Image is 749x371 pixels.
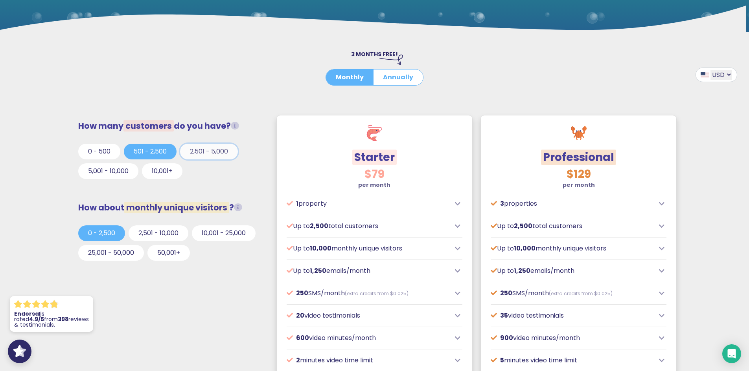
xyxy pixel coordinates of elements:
button: 0 - 500 [78,144,120,159]
span: 600 [296,333,309,342]
img: shrimp.svg [366,125,382,141]
p: is rated from reviews & testimonials. [14,311,89,327]
button: 5,001 - 10,000 [78,163,138,179]
p: Up to monthly unique visitors [491,244,655,253]
p: Up to total customers [287,221,451,231]
p: Up to total customers [491,221,655,231]
span: customers [123,120,174,132]
span: 250 [500,289,512,298]
p: minutes video time limit [491,356,655,365]
div: Open Intercom Messenger [722,344,741,363]
strong: 4.9/5 [29,315,44,323]
strong: 398 [58,315,68,323]
span: 1 [296,199,298,208]
h3: How many do you have? [78,121,263,131]
button: 2,501 - 5,000 [180,144,238,159]
strong: per month [358,181,390,189]
p: properties [491,199,655,208]
i: Total customers from whom you request testimonials/reviews. [231,122,239,130]
span: 10,000 [514,244,536,253]
span: 900 [500,333,513,342]
button: 10,001+ [142,163,182,179]
span: 2 [296,356,300,365]
p: SMS/month [287,289,451,298]
p: Up to monthly unique visitors [287,244,451,253]
span: 3 [500,199,504,208]
span: (extra credits from $0.025) [345,290,409,297]
span: monthly unique visitors [124,202,229,213]
span: 5 [500,356,504,365]
p: video minutes/month [491,333,655,343]
span: (extra credits from $0.025) [549,290,613,297]
span: $79 [364,166,385,182]
button: 10,001 - 25,000 [192,225,256,241]
span: 1,250 [310,266,326,275]
strong: Endorsal [14,310,40,318]
p: property [287,199,451,208]
p: video testimonials [491,311,655,320]
p: Up to emails/month [287,266,451,276]
button: 25,001 - 50,000 [78,245,144,261]
span: 20 [296,311,304,320]
p: video testimonials [287,311,451,320]
span: 1,250 [514,266,530,275]
button: 501 - 2,500 [124,144,177,159]
span: 35 [500,311,508,320]
img: crab.svg [571,125,587,141]
span: 10,000 [310,244,331,253]
i: Unique visitors that view our social proof tools (widgets, FOMO popups or Wall of Love) on your w... [234,203,242,212]
span: 250 [296,289,308,298]
span: Professional [541,150,616,165]
span: 3 MONTHS FREE! [351,50,398,58]
img: arrow-right-down.svg [379,55,403,65]
span: Starter [352,150,397,165]
p: SMS/month [491,289,655,298]
p: minutes video time limit [287,356,451,365]
p: video minutes/month [287,333,451,343]
button: Annually [373,69,423,85]
span: 2,500 [310,221,328,230]
button: 0 - 2,500 [78,225,125,241]
p: Up to emails/month [491,266,655,276]
span: $129 [567,166,591,182]
h3: How about ? [78,203,263,212]
button: Monthly [326,69,374,85]
button: 50,001+ [147,245,190,261]
span: 2,500 [514,221,532,230]
button: 2,501 - 10,000 [129,225,188,241]
strong: per month [563,181,595,189]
